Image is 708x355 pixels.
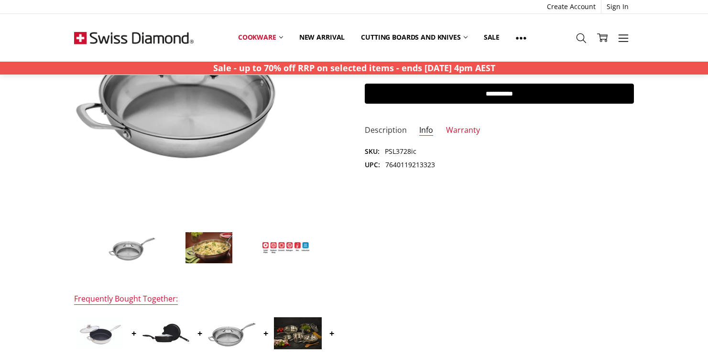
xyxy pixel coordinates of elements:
[142,323,190,343] img: XD Induction 2 Piece Combo: Fry Pan 28cm and Saute Pan 28cm + 28cm lid
[365,125,407,136] a: Description
[476,27,508,48] a: Sale
[419,125,433,136] a: Info
[213,62,495,74] strong: Sale - up to 70% off RRP on selected items - ends [DATE] 4pm AEST
[508,27,534,48] a: Show All
[385,146,416,157] dd: PSL3728ic
[230,27,291,48] a: Cookware
[365,160,380,170] dt: UPC:
[385,160,435,170] dd: 7640119213323
[262,242,310,254] img: Premium Steel Induction 28cm X 5cm 4L Saute Pan With Lid
[274,317,322,349] img: Premium Steel DLX 6 pc cookware set
[353,27,476,48] a: Cutting boards and knives
[185,232,233,264] img: Premium Steel Induction 28cm X 5cm 4L Saute Pan With Lid
[74,14,194,62] img: Free Shipping On Every Order
[446,125,480,136] a: Warranty
[208,317,256,349] img: Premium Steel Induction 32cm X 6.5cm 4.8L Saute Pan With Lid
[76,317,124,349] img: XD Nonstick Clad Induction 28cm x 7cm 4L SAUTE PAN + LID
[74,294,178,305] div: Frequently Bought Together:
[365,146,380,157] dt: SKU:
[108,232,156,264] img: Premium Steel Induction 28cm X 5cm 4L Saute Pan With Lid
[291,27,353,48] a: New arrival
